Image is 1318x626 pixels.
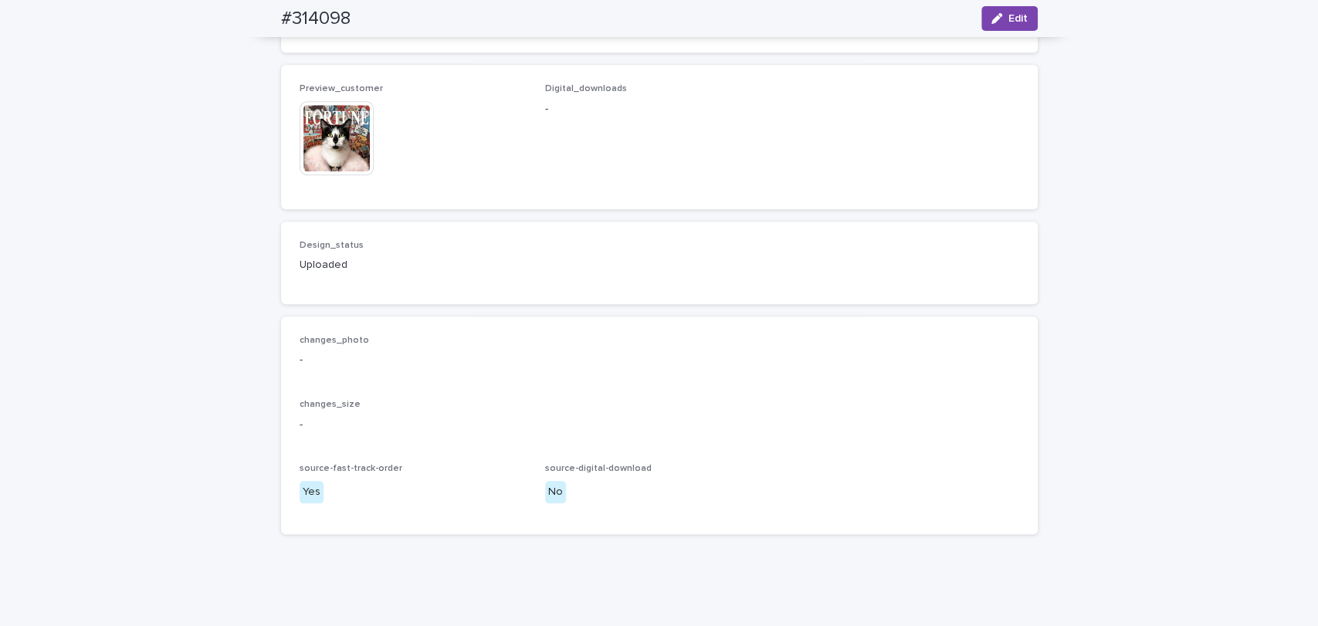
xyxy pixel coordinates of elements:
[545,464,652,473] span: source-digital-download
[981,6,1038,31] button: Edit
[545,101,773,117] p: -
[300,464,402,473] span: source-fast-track-order
[300,481,324,503] div: Yes
[1008,13,1028,24] span: Edit
[300,84,383,93] span: Preview_customer
[300,352,1019,368] p: -
[545,84,627,93] span: Digital_downloads
[300,336,369,345] span: changes_photo
[300,417,1019,433] p: -
[300,241,364,250] span: Design_status
[545,481,566,503] div: No
[300,257,527,273] p: Uploaded
[300,400,361,409] span: changes_size
[281,8,351,30] h2: #314098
